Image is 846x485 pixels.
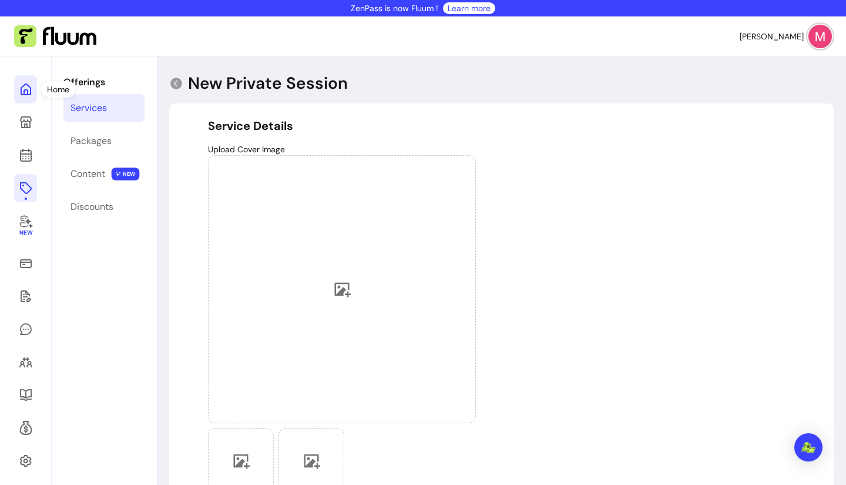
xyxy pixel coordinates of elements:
a: Calendar [14,141,37,169]
div: Content [70,167,105,181]
a: Waivers [14,282,37,310]
a: Resources [14,381,37,409]
p: Offerings [63,75,145,89]
a: My Page [14,108,37,136]
span: NEW [112,168,140,180]
div: Services [70,101,107,115]
img: avatar [808,25,832,48]
span: [PERSON_NAME] [740,31,804,42]
a: Settings [14,447,37,475]
div: Discounts [70,200,113,214]
div: Packages [70,134,112,148]
a: New [14,207,37,245]
a: Offerings [14,174,37,202]
a: Sales [14,249,37,277]
a: Services [63,94,145,122]
a: Content NEW [63,160,145,188]
h5: Service Details [208,118,795,134]
a: Discounts [63,193,145,221]
span: New [19,229,32,237]
a: My Messages [14,315,37,343]
p: ZenPass is now Fluum ! [351,2,438,14]
p: Upload Cover Image [208,143,795,155]
a: Clients [14,348,37,376]
img: Fluum Logo [14,25,96,48]
button: avatar[PERSON_NAME] [740,25,832,48]
div: Open Intercom Messenger [794,433,822,461]
a: Refer & Earn [14,414,37,442]
p: New Private Session [188,73,348,94]
a: Packages [63,127,145,155]
a: Learn more [448,2,491,14]
div: Home [41,81,75,98]
a: Home [14,75,37,103]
